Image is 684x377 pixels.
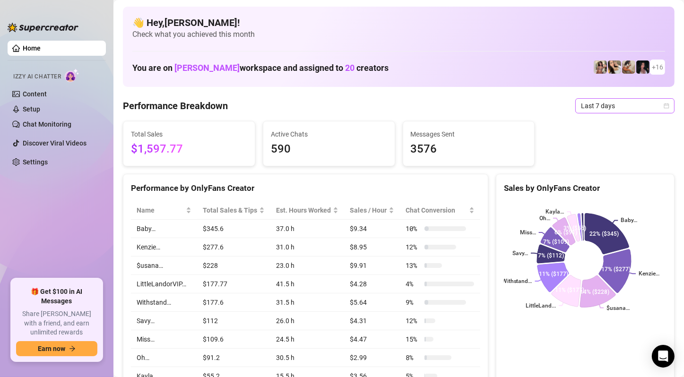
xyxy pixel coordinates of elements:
div: Sales by OnlyFans Creator [504,182,667,195]
th: Total Sales & Tips [197,201,270,220]
td: 23.0 h [270,257,344,275]
td: LittleLandorVIP… [131,275,197,293]
span: 8 % [406,352,421,363]
img: Avry (@avryjennerfree) [608,60,621,74]
span: 🎁 Get $100 in AI Messages [16,287,97,306]
td: $228 [197,257,270,275]
td: Miss… [131,330,197,349]
span: 12 % [406,316,421,326]
div: Open Intercom Messenger [652,345,675,368]
span: Messages Sent [411,129,527,139]
img: Baby (@babyyyybellaa) [636,60,649,74]
div: Performance by OnlyFans Creator [131,182,480,195]
text: Kenzie… [639,271,659,277]
span: $1,597.77 [131,140,247,158]
text: Miss… [519,229,536,236]
span: 15 % [406,334,421,344]
span: 590 [271,140,387,158]
text: $usana… [606,305,630,311]
span: Active Chats [271,129,387,139]
span: 12 % [406,242,421,252]
td: 26.0 h [270,312,344,330]
td: 24.5 h [270,330,344,349]
td: $5.64 [344,293,400,312]
span: Sales / Hour [350,205,387,215]
span: 10 % [406,223,421,234]
text: Savy… [512,250,528,257]
td: $345.6 [197,220,270,238]
td: $177.6 [197,293,270,312]
td: $109.6 [197,330,270,349]
span: 3576 [411,140,527,158]
span: Last 7 days [581,99,669,113]
td: Baby… [131,220,197,238]
td: $4.31 [344,312,400,330]
text: LittleLand... [526,302,556,309]
span: Check what you achieved this month [132,29,665,40]
img: Kayla (@kaylathaylababy) [622,60,635,74]
td: $9.34 [344,220,400,238]
span: Total Sales & Tips [203,205,257,215]
span: 20 [345,63,355,73]
span: 13 % [406,260,421,271]
td: 31.5 h [270,293,344,312]
a: Setup [23,105,40,113]
span: Total Sales [131,129,247,139]
button: Earn nowarrow-right [16,341,97,356]
h4: Performance Breakdown [123,99,228,112]
a: Home [23,44,41,52]
img: AI Chatter [65,69,79,82]
span: 9 % [406,297,421,308]
text: Kayla… [545,209,564,215]
span: Izzy AI Chatter [13,72,61,81]
img: logo-BBDzfeDw.svg [8,23,78,32]
text: Oh… [539,215,550,222]
td: 37.0 h [270,220,344,238]
td: $4.47 [344,330,400,349]
img: Avry (@avryjennervip) [594,60,607,74]
th: Name [131,201,197,220]
div: Est. Hours Worked [276,205,331,215]
td: $112 [197,312,270,330]
td: Kenzie… [131,238,197,257]
th: Sales / Hour [344,201,400,220]
span: Chat Conversion [406,205,467,215]
text: Baby… [621,217,637,224]
span: 4 % [406,279,421,289]
td: $277.6 [197,238,270,257]
span: Name [137,205,184,215]
text: Withstand… [502,278,532,285]
td: Withstand… [131,293,197,312]
span: [PERSON_NAME] [174,63,240,73]
span: Share [PERSON_NAME] with a friend, and earn unlimited rewards [16,309,97,337]
td: $177.77 [197,275,270,293]
th: Chat Conversion [400,201,480,220]
td: Savy… [131,312,197,330]
a: Content [23,90,47,98]
a: Discover Viral Videos [23,139,87,147]
td: 31.0 h [270,238,344,257]
span: calendar [664,103,669,109]
a: Settings [23,158,48,166]
td: 30.5 h [270,349,344,367]
td: $2.99 [344,349,400,367]
td: $usana… [131,257,197,275]
a: Chat Monitoring [23,120,71,128]
td: 41.5 h [270,275,344,293]
td: $4.28 [344,275,400,293]
span: + 16 [652,62,663,72]
h1: You are on workspace and assigned to creators [132,63,389,73]
span: Earn now [38,345,65,352]
td: $8.95 [344,238,400,257]
td: $91.2 [197,349,270,367]
td: Oh… [131,349,197,367]
span: arrow-right [69,345,76,352]
td: $9.91 [344,257,400,275]
h4: 👋 Hey, [PERSON_NAME] ! [132,16,665,29]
